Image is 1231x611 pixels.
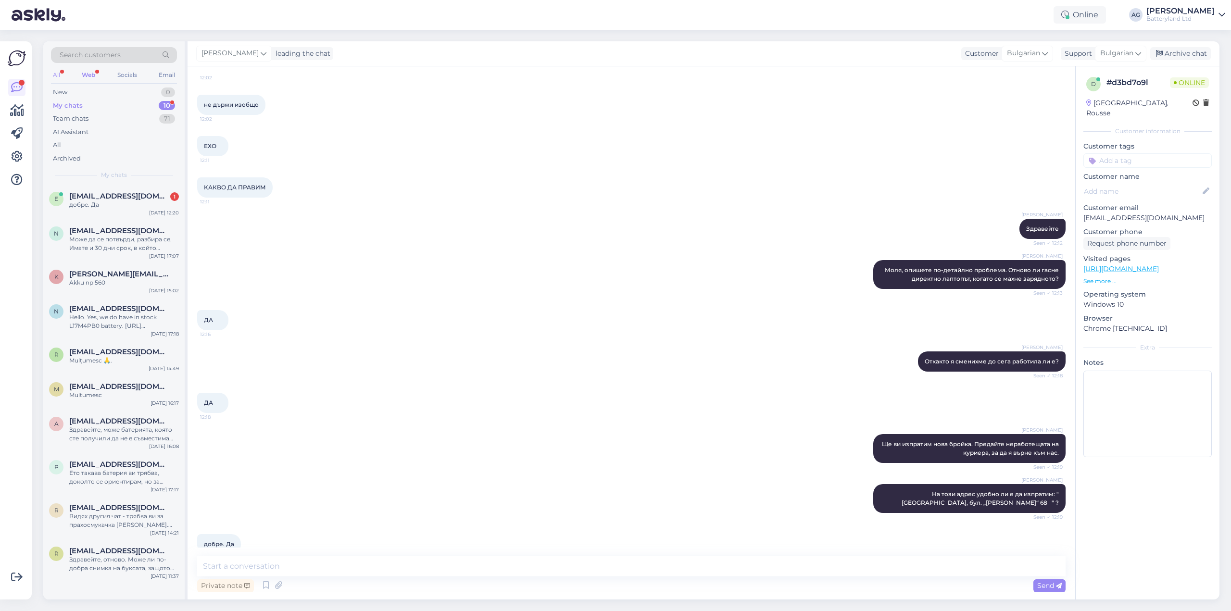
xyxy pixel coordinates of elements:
div: All [53,140,61,150]
p: See more ... [1083,277,1212,286]
span: Seen ✓ 12:19 [1027,463,1063,471]
div: 10 [159,101,175,111]
span: Search customers [60,50,121,60]
span: k [54,273,59,280]
div: AG [1129,8,1143,22]
div: Archive chat [1150,47,1211,60]
span: 12:02 [200,115,236,123]
p: Customer name [1083,172,1212,182]
span: КАКВО ДА ПРАВИМ [204,184,266,191]
div: Здравейте, може батерията, която сте получили да не е съвместима или повредена. Може ли повече ин... [69,425,179,443]
span: Seen ✓ 12:19 [1027,513,1063,521]
div: Email [157,69,177,81]
span: Откакто я сменихме до сега работила ли е? [925,358,1059,365]
span: добре. Да [204,540,234,548]
span: 12:11 [200,157,236,164]
div: [GEOGRAPHIC_DATA], Rousse [1086,98,1193,118]
div: Online [1054,6,1106,24]
span: Ще ви изпратим нова бройка. Предайте неработещата на куриера, за да я върне към нас. [882,440,1060,456]
span: n [54,308,59,315]
span: 12:02 [200,74,236,81]
div: [PERSON_NAME] [1146,7,1215,15]
div: AI Assistant [53,127,88,137]
div: [DATE] 15:02 [149,287,179,294]
a: [URL][DOMAIN_NAME] [1083,264,1159,273]
span: Rvasev@yahoo.com [69,503,169,512]
span: Online [1170,77,1209,88]
span: p [54,463,59,471]
p: Customer email [1083,203,1212,213]
div: Multumesc [69,391,179,399]
p: Operating system [1083,289,1212,299]
div: [DATE] 14:21 [150,529,179,536]
div: 71 [159,114,175,124]
div: Ето такава батерия ви трябва, доколто се ориентирам, но за съжаление към момента ние не предлагам... [69,469,179,486]
div: Web [80,69,97,81]
div: Extra [1083,343,1212,352]
div: My chats [53,101,83,111]
span: Здравейте [1026,225,1059,232]
span: Seen ✓ 12:13 [1027,289,1063,297]
div: 1 [170,192,179,201]
span: anderlic.m@gmail.com [69,417,169,425]
div: Team chats [53,114,88,124]
span: d [1091,80,1096,87]
p: [EMAIL_ADDRESS][DOMAIN_NAME] [1083,213,1212,223]
span: a [54,420,59,427]
img: Askly Logo [8,49,26,67]
span: m [54,386,59,393]
span: no.spam@batteryland.com [69,226,169,235]
span: Rvasev@yahoo.com [69,547,169,555]
span: ДА [204,399,213,406]
div: Mulțumesc 🙏. [69,356,179,365]
div: Customer information [1083,127,1212,136]
div: Batteryland Ltd [1146,15,1215,23]
div: Archived [53,154,81,163]
div: Request phone number [1083,237,1170,250]
div: Support [1061,49,1092,59]
span: 12:16 [200,331,236,338]
a: [PERSON_NAME]Batteryland Ltd [1146,7,1225,23]
span: Seen ✓ 12:18 [1027,372,1063,379]
div: [DATE] 17:18 [151,330,179,337]
span: Моля, опишете по-детайлно проблема. Отново ли гасне директно лаптопът, когато се махне зарядното? [885,266,1060,282]
span: не държи изобщо [204,101,259,108]
div: [DATE] 17:07 [149,252,179,260]
span: R [54,550,59,557]
div: # d3bd7o9l [1106,77,1170,88]
p: Visited pages [1083,254,1212,264]
div: [DATE] 14:49 [149,365,179,372]
span: [PERSON_NAME] [1021,426,1063,434]
p: Customer tags [1083,141,1212,151]
span: radulescupetre222@gmail.com [69,348,169,356]
div: [DATE] 16:17 [151,399,179,407]
span: Seen ✓ 12:12 [1027,239,1063,247]
span: e [54,195,58,202]
span: [PERSON_NAME] [1021,476,1063,484]
span: [PERSON_NAME] [1021,211,1063,218]
span: [PERSON_NAME] [1021,252,1063,260]
div: [DATE] 11:37 [151,573,179,580]
span: nr.hamer@yahoo.com [69,304,169,313]
input: Add a tag [1083,153,1212,168]
span: klingler.c@outlook.de [69,270,169,278]
div: Socials [115,69,139,81]
div: Private note [197,579,254,592]
p: Chrome [TECHNICAL_ID] [1083,324,1212,334]
span: Bulgarian [1100,48,1133,59]
p: Windows 10 [1083,299,1212,310]
span: moldopaul72@gmail.com [69,382,169,391]
div: [DATE] 12:20 [149,209,179,216]
span: Send [1037,581,1062,590]
span: paruchevi@abv.bg [69,460,169,469]
div: Здравейте, отново. Може ли по-добра снимка на буксата, защото може да се окаже, че ви трябва друг... [69,555,179,573]
span: R [54,507,59,514]
span: Bulgarian [1007,48,1040,59]
div: New [53,87,67,97]
div: добре. Да [69,200,179,209]
div: [DATE] 16:08 [149,443,179,450]
div: [DATE] 17:17 [151,486,179,493]
div: 0 [161,87,175,97]
span: 12:11 [200,198,236,205]
div: Customer [961,49,999,59]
